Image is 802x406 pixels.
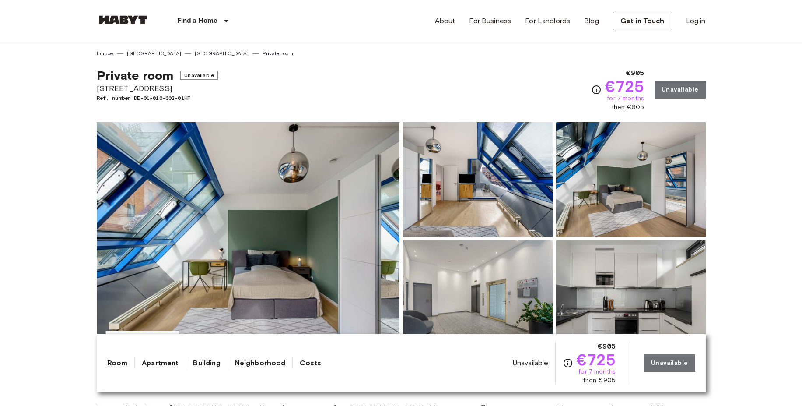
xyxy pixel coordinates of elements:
span: then €905 [583,376,616,385]
span: €725 [605,78,644,94]
a: About [435,16,455,26]
span: then €905 [612,103,644,112]
span: [STREET_ADDRESS] [97,83,218,94]
span: €905 [598,341,616,352]
span: for 7 months [607,94,644,103]
a: For Business [469,16,511,26]
img: Picture of unit DE-01-010-002-01HF [556,240,706,355]
svg: Check cost overview for full price breakdown. Please note that discounts apply to new joiners onl... [591,85,602,95]
span: Unavailable [180,71,218,80]
span: for 7 months [578,367,616,376]
a: Blog [584,16,599,26]
a: [GEOGRAPHIC_DATA] [195,49,249,57]
svg: Check cost overview for full price breakdown. Please note that discounts apply to new joiners onl... [563,358,573,368]
span: Private room [97,68,174,83]
a: Neighborhood [235,358,286,368]
img: Picture of unit DE-01-010-002-01HF [556,122,706,237]
span: €905 [626,68,644,78]
span: €725 [577,352,616,367]
a: Room [107,358,128,368]
a: For Landlords [525,16,570,26]
span: Ref. number DE-01-010-002-01HF [97,94,218,102]
img: Picture of unit DE-01-010-002-01HF [403,122,553,237]
span: Unavailable [513,358,549,368]
p: Find a Home [177,16,218,26]
button: Show all photos [105,331,179,347]
a: Building [193,358,220,368]
a: Private room [263,49,294,57]
a: Costs [300,358,321,368]
img: Marketing picture of unit DE-01-010-002-01HF [97,122,399,355]
a: [GEOGRAPHIC_DATA] [127,49,181,57]
a: Log in [686,16,706,26]
a: Get in Touch [613,12,672,30]
a: Apartment [142,358,179,368]
img: Picture of unit DE-01-010-002-01HF [403,240,553,355]
img: Habyt [97,15,149,24]
a: Europe [97,49,114,57]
